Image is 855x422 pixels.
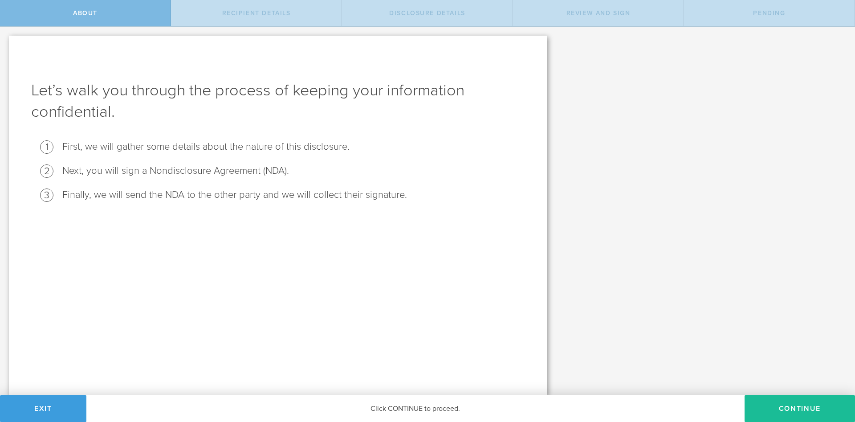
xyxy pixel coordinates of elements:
button: Continue [745,395,855,422]
div: Click CONTINUE to proceed. [86,395,745,422]
span: Disclosure details [389,9,465,17]
li: First, we will gather some details about the nature of this disclosure. [62,140,525,153]
h1: Let’s walk you through the process of keeping your information confidential. [31,80,525,123]
li: Next, you will sign a Nondisclosure Agreement (NDA). [62,164,525,177]
span: Recipient details [222,9,291,17]
li: Finally, we will send the NDA to the other party and we will collect their signature. [62,188,525,201]
span: About [73,9,98,17]
span: Review and sign [566,9,631,17]
span: Pending [753,9,785,17]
